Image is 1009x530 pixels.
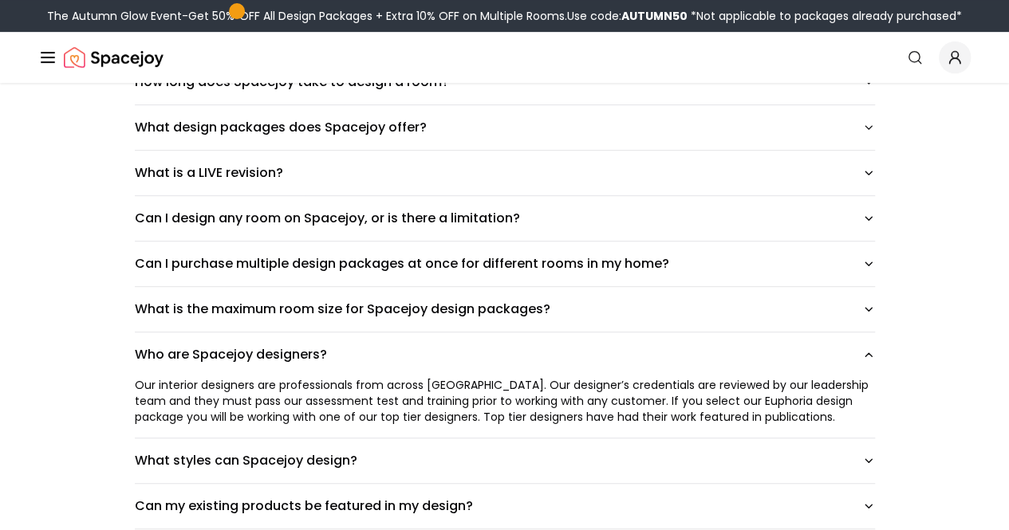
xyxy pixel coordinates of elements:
[64,41,164,73] a: Spacejoy
[135,484,875,528] button: Can my existing products be featured in my design?
[688,8,962,24] span: *Not applicable to packages already purchased*
[621,8,688,24] b: AUTUMN50
[135,438,875,483] button: What styles can Spacejoy design?
[135,377,875,438] div: Who are Spacejoy designers?
[38,32,971,83] nav: Global
[135,377,875,425] div: Our interior designers are professionals from across [GEOGRAPHIC_DATA]. Our designer’s credential...
[64,41,164,73] img: Spacejoy Logo
[47,8,962,24] div: The Autumn Glow Event-Get 50% OFF All Design Packages + Extra 10% OFF on Multiple Rooms.
[135,105,875,150] button: What design packages does Spacejoy offer?
[135,196,875,241] button: Can I design any room on Spacejoy, or is there a limitation?
[135,287,875,332] button: What is the maximum room size for Spacejoy design packages?
[135,332,875,377] button: Who are Spacejoy designers?
[135,241,875,286] button: Can I purchase multiple design packages at once for different rooms in my home?
[135,151,875,195] button: What is a LIVE revision?
[567,8,688,24] span: Use code:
